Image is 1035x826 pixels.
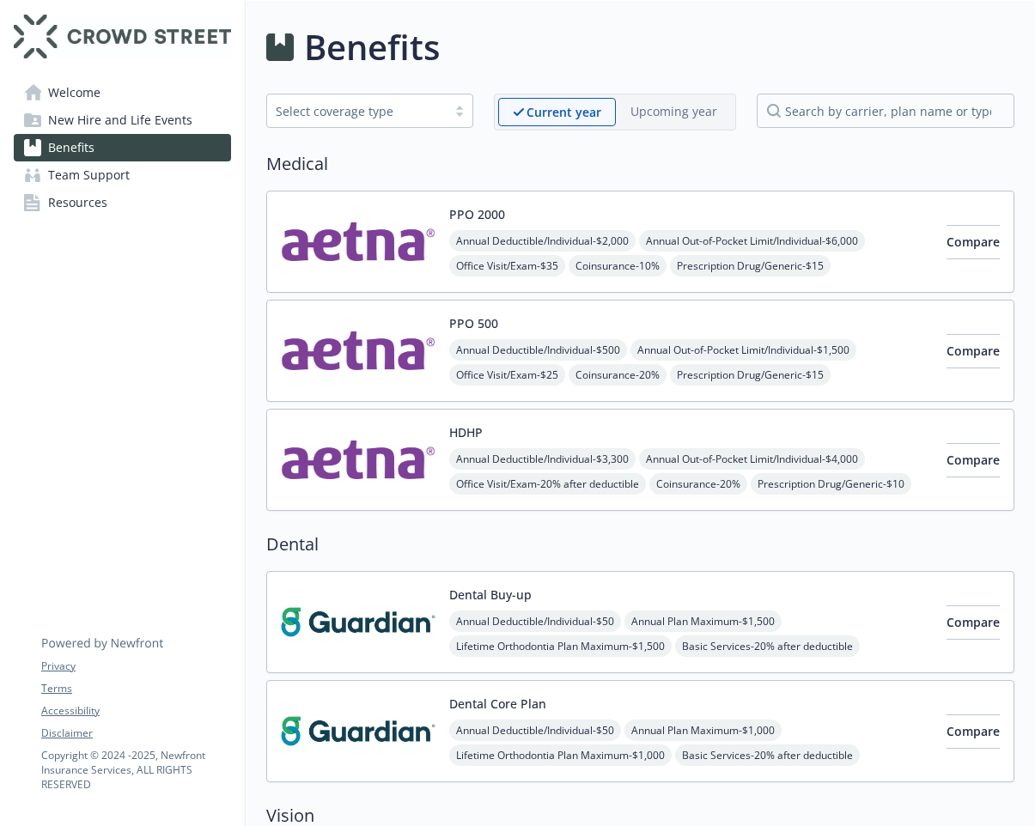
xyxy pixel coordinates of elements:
[449,635,672,657] span: Lifetime Orthodontia Plan Maximum - $1,500
[675,635,860,657] span: Basic Services - 20% after deductible
[41,748,230,792] p: Copyright © 2024 - 2025 , Newfront Insurance Services, ALL RIGHTS RESERVED
[281,586,435,659] img: Guardian carrier logo
[266,531,1014,557] h2: Dental
[569,255,667,276] span: Coinsurance - 10%
[639,230,865,252] span: Annual Out-of-Pocket Limit/Individual - $6,000
[449,586,532,604] button: Dental Buy-up
[281,314,435,387] img: Aetna Inc carrier logo
[281,423,435,496] img: Aetna Inc carrier logo
[281,695,435,768] img: Guardian carrier logo
[947,343,1000,359] span: Compare
[947,714,1000,749] button: Compare
[41,659,230,674] a: Privacy
[449,720,621,741] span: Annual Deductible/Individual - $50
[41,703,230,719] a: Accessibility
[449,364,565,386] span: Office Visit/Exam - $25
[14,134,231,161] a: Benefits
[569,364,667,386] span: Coinsurance - 20%
[751,473,911,495] span: Prescription Drug/Generic - $10
[630,102,717,120] p: Upcoming year
[48,161,130,189] span: Team Support
[449,423,483,441] button: HDHP
[48,106,192,134] span: New Hire and Life Events
[527,103,601,121] p: Current year
[266,151,1014,177] h2: Medical
[449,314,498,332] button: PPO 500
[449,255,565,276] span: Office Visit/Exam - $35
[41,726,230,741] a: Disclaimer
[14,189,231,216] a: Resources
[947,334,1000,368] button: Compare
[304,21,440,73] h1: Benefits
[616,98,732,126] span: Upcoming year
[449,339,627,361] span: Annual Deductible/Individual - $500
[947,443,1000,477] button: Compare
[947,605,1000,640] button: Compare
[630,339,856,361] span: Annual Out-of-Pocket Limit/Individual - $1,500
[947,225,1000,259] button: Compare
[947,452,1000,468] span: Compare
[14,79,231,106] a: Welcome
[14,161,231,189] a: Team Support
[449,230,636,252] span: Annual Deductible/Individual - $2,000
[947,723,1000,739] span: Compare
[449,473,646,495] span: Office Visit/Exam - 20% after deductible
[947,234,1000,250] span: Compare
[757,94,1014,128] input: search by carrier, plan name or type
[449,448,636,470] span: Annual Deductible/Individual - $3,300
[48,79,100,106] span: Welcome
[48,134,94,161] span: Benefits
[649,473,747,495] span: Coinsurance - 20%
[675,744,860,766] span: Basic Services - 20% after deductible
[947,614,1000,630] span: Compare
[48,189,107,216] span: Resources
[449,744,672,766] span: Lifetime Orthodontia Plan Maximum - $1,000
[670,255,831,276] span: Prescription Drug/Generic - $15
[639,448,865,470] span: Annual Out-of-Pocket Limit/Individual - $4,000
[281,205,435,278] img: Aetna Inc carrier logo
[624,720,782,741] span: Annual Plan Maximum - $1,000
[449,695,546,713] button: Dental Core Plan
[14,106,231,134] a: New Hire and Life Events
[41,681,230,696] a: Terms
[449,610,621,632] span: Annual Deductible/Individual - $50
[449,205,505,223] button: PPO 2000
[276,102,438,120] div: Select coverage type
[624,610,782,632] span: Annual Plan Maximum - $1,500
[670,364,831,386] span: Prescription Drug/Generic - $15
